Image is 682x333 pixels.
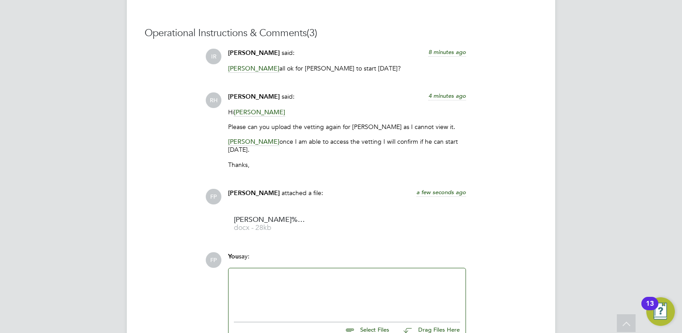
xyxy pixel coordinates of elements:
[307,27,317,39] span: (3)
[416,188,466,196] span: a few seconds ago
[228,252,466,268] div: say:
[206,252,221,268] span: FP
[282,189,323,197] span: attached a file:
[428,92,466,100] span: 4 minutes ago
[206,49,221,64] span: IR
[646,297,675,326] button: Open Resource Center, 13 new notifications
[228,93,280,100] span: [PERSON_NAME]
[646,304,654,315] div: 13
[228,253,239,260] span: You
[145,27,537,40] h3: Operational Instructions & Comments
[228,64,279,73] span: [PERSON_NAME]
[234,225,305,231] span: docx - 28kb
[228,189,280,197] span: [PERSON_NAME]
[206,92,221,108] span: RH
[234,216,305,223] span: [PERSON_NAME]%20McMillan%20-%20NCC%20Vetting
[282,49,295,57] span: said:
[428,48,466,56] span: 8 minutes ago
[228,123,466,131] p: Please can you upload the vetting again for [PERSON_NAME] as I cannot view it.
[228,49,280,57] span: [PERSON_NAME]
[228,137,279,146] span: [PERSON_NAME]
[234,108,285,117] span: [PERSON_NAME]
[228,64,466,72] p: all ok for [PERSON_NAME] to start [DATE]?
[228,108,466,116] p: Hi
[206,189,221,204] span: FP
[282,92,295,100] span: said:
[234,216,305,231] a: [PERSON_NAME]%20McMillan%20-%20NCC%20Vetting docx - 28kb
[228,137,466,154] p: once I am able to access the vetting I will confirm if he can start [DATE].
[228,161,466,169] p: Thanks,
